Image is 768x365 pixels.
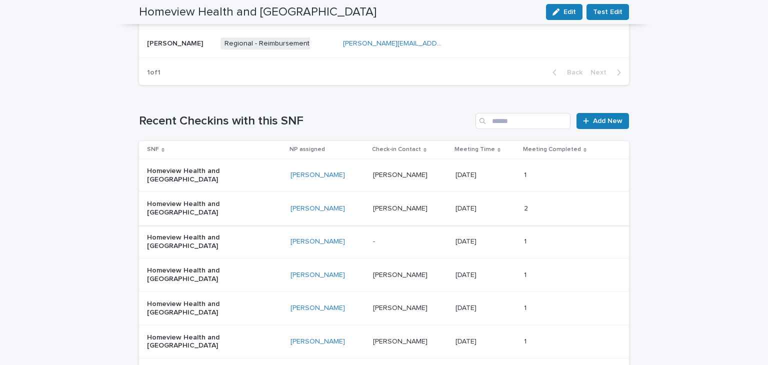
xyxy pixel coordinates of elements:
[524,169,528,179] p: 1
[343,40,565,47] a: [PERSON_NAME][EMAIL_ADDRESS][PERSON_NAME][DOMAIN_NAME]
[139,192,629,225] tr: Homeview Health and [GEOGRAPHIC_DATA][PERSON_NAME] [PERSON_NAME][PERSON_NAME] [DATE][DATE] 22
[524,235,528,246] p: 1
[139,5,376,19] h2: Homeview Health and [GEOGRAPHIC_DATA]
[290,237,345,246] a: [PERSON_NAME]
[290,304,345,312] a: [PERSON_NAME]
[454,144,495,155] p: Meeting Time
[524,269,528,279] p: 1
[455,269,478,279] p: [DATE]
[475,113,570,129] input: Search
[563,8,576,15] span: Edit
[455,302,478,312] p: [DATE]
[586,4,629,20] button: Test Edit
[561,69,582,76] span: Back
[544,68,586,77] button: Back
[290,271,345,279] a: [PERSON_NAME]
[139,158,629,192] tr: Homeview Health and [GEOGRAPHIC_DATA][PERSON_NAME] [PERSON_NAME][PERSON_NAME] [DATE][DATE] 11
[147,233,247,250] p: Homeview Health and [GEOGRAPHIC_DATA]
[147,200,247,217] p: Homeview Health and [GEOGRAPHIC_DATA]
[139,60,168,85] p: 1 of 1
[455,335,478,346] p: [DATE]
[524,335,528,346] p: 1
[220,37,313,50] span: Regional - Reimbursement
[139,292,629,325] tr: Homeview Health and [GEOGRAPHIC_DATA][PERSON_NAME] [PERSON_NAME][PERSON_NAME] [DATE][DATE] 11
[289,144,325,155] p: NP assigned
[147,37,205,48] p: [PERSON_NAME]
[546,4,582,20] button: Edit
[139,225,629,258] tr: Homeview Health and [GEOGRAPHIC_DATA][PERSON_NAME] -- [DATE][DATE] 11
[373,335,429,346] p: [PERSON_NAME]
[455,202,478,213] p: [DATE]
[593,7,622,17] span: Test Edit
[586,68,629,77] button: Next
[455,169,478,179] p: [DATE]
[523,144,581,155] p: Meeting Completed
[593,117,622,124] span: Add New
[290,171,345,179] a: [PERSON_NAME]
[373,235,377,246] p: -
[139,29,629,58] tr: [PERSON_NAME][PERSON_NAME] Regional - Reimbursement[PERSON_NAME][EMAIL_ADDRESS][PERSON_NAME][DOMA...
[373,302,429,312] p: [PERSON_NAME]
[147,333,247,350] p: Homeview Health and [GEOGRAPHIC_DATA]
[373,269,429,279] p: [PERSON_NAME]
[139,258,629,292] tr: Homeview Health and [GEOGRAPHIC_DATA][PERSON_NAME] [PERSON_NAME][PERSON_NAME] [DATE][DATE] 11
[290,337,345,346] a: [PERSON_NAME]
[147,167,247,184] p: Homeview Health and [GEOGRAPHIC_DATA]
[455,235,478,246] p: [DATE]
[373,202,429,213] p: [PERSON_NAME]
[524,202,530,213] p: 2
[524,302,528,312] p: 1
[373,169,429,179] p: [PERSON_NAME]
[139,114,471,128] h1: Recent Checkins with this SNF
[576,113,629,129] a: Add New
[147,144,159,155] p: SNF
[147,300,247,317] p: Homeview Health and [GEOGRAPHIC_DATA]
[372,144,421,155] p: Check-in Contact
[290,204,345,213] a: [PERSON_NAME]
[590,69,612,76] span: Next
[139,325,629,358] tr: Homeview Health and [GEOGRAPHIC_DATA][PERSON_NAME] [PERSON_NAME][PERSON_NAME] [DATE][DATE] 11
[147,266,247,283] p: Homeview Health and [GEOGRAPHIC_DATA]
